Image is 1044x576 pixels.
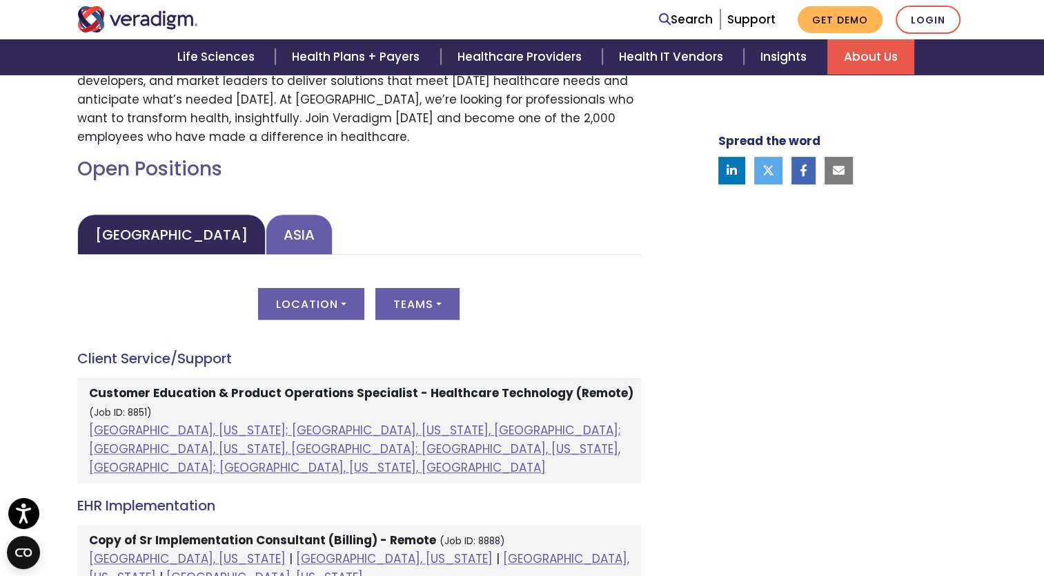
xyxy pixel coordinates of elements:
small: (Job ID: 8888) [440,535,505,548]
strong: Copy of Sr Implementation Consultant (Billing) - Remote [89,532,436,548]
a: Search [659,10,713,29]
a: Login [896,6,961,34]
a: [GEOGRAPHIC_DATA], [US_STATE]; [GEOGRAPHIC_DATA], [US_STATE], [GEOGRAPHIC_DATA]; [GEOGRAPHIC_DATA... [89,422,621,476]
span: | [289,550,293,567]
a: Support [727,11,776,28]
strong: Customer Education & Product Operations Specialist - Healthcare Technology (Remote) [89,385,633,401]
p: Join a passionate team of dedicated associates who work side-by-side with caregivers, developers,... [77,52,641,146]
a: [GEOGRAPHIC_DATA] [77,214,266,255]
a: Health Plans + Payers [275,39,440,75]
h4: Client Service/Support [77,350,641,367]
a: About Us [827,39,914,75]
strong: Spread the word [718,133,820,149]
a: Life Sciences [161,39,275,75]
small: (Job ID: 8851) [89,406,152,419]
a: Insights [744,39,827,75]
span: | [496,550,500,567]
button: Teams [375,288,460,320]
a: Get Demo [798,6,883,33]
h4: EHR Implementation [77,497,641,514]
a: [GEOGRAPHIC_DATA], [US_STATE] [296,550,493,567]
h2: Open Positions [77,157,641,181]
button: Open CMP widget [7,536,40,569]
a: Asia [266,214,333,255]
img: Veradigm logo [77,6,198,32]
a: [GEOGRAPHIC_DATA], [US_STATE] [89,550,286,567]
button: Location [258,288,364,320]
a: Healthcare Providers [441,39,602,75]
a: Health IT Vendors [602,39,744,75]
